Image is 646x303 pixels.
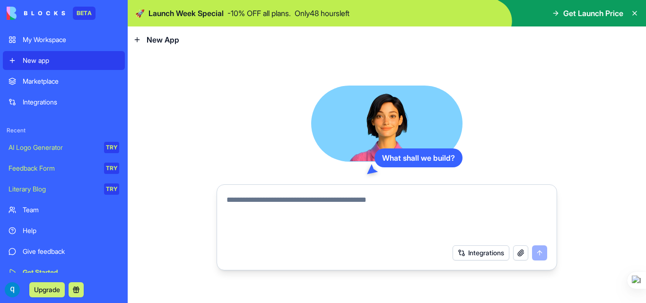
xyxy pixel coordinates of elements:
[23,268,119,277] div: Get Started
[147,34,179,45] span: New App
[23,35,119,44] div: My Workspace
[104,163,119,174] div: TRY
[3,51,125,70] a: New app
[23,205,119,215] div: Team
[3,138,125,157] a: AI Logo GeneratorTRY
[3,30,125,49] a: My Workspace
[3,200,125,219] a: Team
[7,7,65,20] img: logo
[3,263,125,282] a: Get Started
[23,56,119,65] div: New app
[3,242,125,261] a: Give feedback
[104,183,119,195] div: TRY
[29,282,65,297] button: Upgrade
[9,164,97,173] div: Feedback Form
[104,142,119,153] div: TRY
[23,226,119,235] div: Help
[3,180,125,199] a: Literary BlogTRY
[23,77,119,86] div: Marketplace
[453,245,509,260] button: Integrations
[23,97,119,107] div: Integrations
[3,221,125,240] a: Help
[295,8,349,19] p: Only 48 hours left
[5,282,20,297] img: ACg8ocKaWp8V2ZDKcnyEDp-VXgzycqynoKLAwlSU4__kc2Z_z87ZnA=s96-c
[3,72,125,91] a: Marketplace
[73,7,96,20] div: BETA
[23,247,119,256] div: Give feedback
[29,285,65,294] a: Upgrade
[3,127,125,134] span: Recent
[9,143,97,152] div: AI Logo Generator
[148,8,224,19] span: Launch Week Special
[563,8,623,19] span: Get Launch Price
[135,8,145,19] span: 🚀
[227,8,291,19] p: - 10 % OFF all plans.
[3,93,125,112] a: Integrations
[3,159,125,178] a: Feedback FormTRY
[9,184,97,194] div: Literary Blog
[7,7,96,20] a: BETA
[375,148,463,167] div: What shall we build?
